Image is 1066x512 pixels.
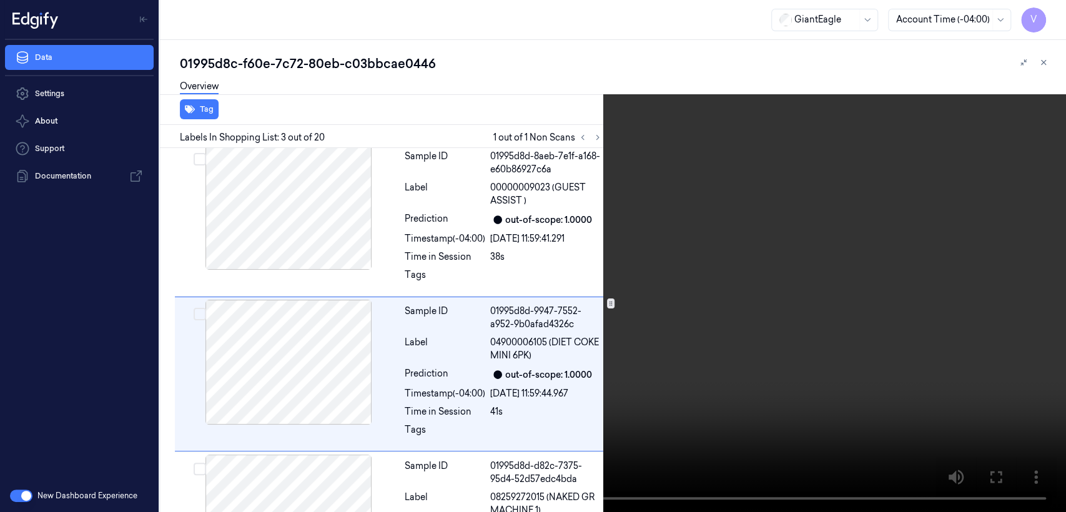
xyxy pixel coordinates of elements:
a: Settings [5,81,154,106]
div: [DATE] 11:59:44.967 [490,387,603,400]
span: 00000009023 (GUEST ASSIST ) [490,181,603,207]
div: Label [405,336,485,362]
div: 41s [490,405,603,418]
div: 01995d8c-f60e-7c72-80eb-c03bbcae0446 [180,55,1056,72]
div: Time in Session [405,405,485,418]
button: Select row [194,153,206,165]
button: Toggle Navigation [134,9,154,29]
div: 01995d8d-d82c-7375-95d4-52d57edc4bda [490,460,603,486]
button: About [5,109,154,134]
div: Timestamp (-04:00) [405,232,485,245]
div: Time in Session [405,250,485,263]
a: Overview [180,80,219,94]
div: Sample ID [405,460,485,486]
a: Data [5,45,154,70]
div: out-of-scope: 1.0000 [505,214,592,227]
a: Support [5,136,154,161]
div: Label [405,181,485,207]
button: Select row [194,463,206,475]
div: 01995d8d-9947-7552-a952-9b0afad4326c [490,305,603,331]
div: 38s [490,250,603,263]
div: out-of-scope: 1.0000 [505,368,592,382]
div: Tags [405,423,485,443]
button: Tag [180,99,219,119]
div: Timestamp (-04:00) [405,387,485,400]
div: Sample ID [405,305,485,331]
div: [DATE] 11:59:41.291 [490,232,603,245]
span: Labels In Shopping List: 3 out of 20 [180,131,325,144]
div: Tags [405,268,485,288]
span: 1 out of 1 Non Scans [493,130,605,145]
div: 01995d8d-8aeb-7e1f-a168-e60b86927c6a [490,150,603,176]
span: 04900006105 (DIET COKE MINI 6PK) [490,336,603,362]
div: Sample ID [405,150,485,176]
div: Prediction [405,367,485,382]
button: V [1021,7,1046,32]
button: Select row [194,308,206,320]
div: Prediction [405,212,485,227]
a: Documentation [5,164,154,189]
